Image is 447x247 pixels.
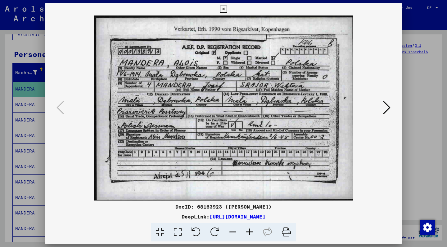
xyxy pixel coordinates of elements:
div: DocID: 68163923 ([PERSON_NAME]) [45,203,402,210]
div: Zustimmung ändern [420,220,435,235]
div: DeepLink: [45,213,402,220]
a: [URL][DOMAIN_NAME] [210,214,265,220]
img: 001.jpg [66,15,381,201]
img: Zustimmung ändern [420,220,435,235]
